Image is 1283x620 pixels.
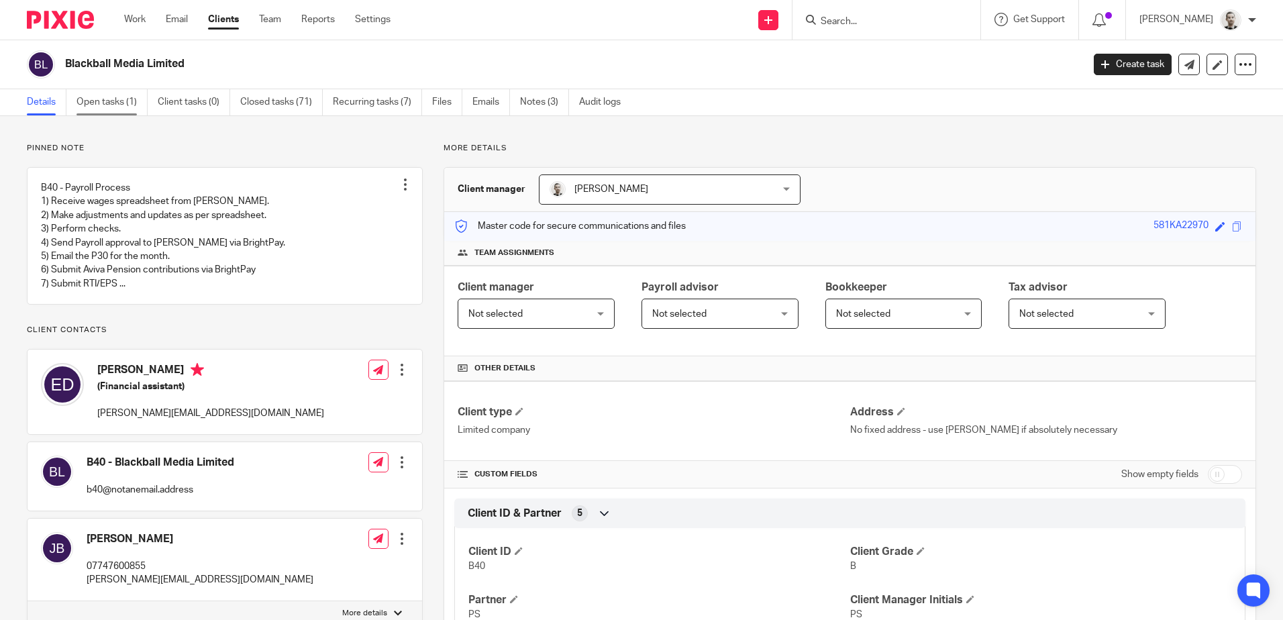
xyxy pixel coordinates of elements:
span: B40 [468,562,485,571]
span: PS [468,610,480,619]
p: More details [444,143,1256,154]
img: svg%3E [41,456,73,488]
span: Client manager [458,282,534,293]
p: Master code for secure communications and files [454,219,686,233]
p: No fixed address - use [PERSON_NAME] if absolutely necessary [850,423,1242,437]
i: Primary [191,363,204,376]
p: b40@notanemail.address [87,483,234,497]
a: Files [432,89,462,115]
span: Bookkeeper [825,282,887,293]
span: [PERSON_NAME] [574,185,648,194]
a: Clients [208,13,239,26]
span: Tax advisor [1009,282,1068,293]
h4: Partner [468,593,850,607]
p: 07747600855 [87,560,313,573]
p: [PERSON_NAME] [1139,13,1213,26]
a: Client tasks (0) [158,89,230,115]
span: Client ID & Partner [468,507,562,521]
p: Limited company [458,423,850,437]
span: B [850,562,856,571]
span: Not selected [836,309,890,319]
span: Other details [474,363,535,374]
img: Pixie [27,11,94,29]
span: 5 [577,507,582,520]
a: Settings [355,13,391,26]
img: PS.png [550,181,566,197]
a: Notes (3) [520,89,569,115]
a: Work [124,13,146,26]
h4: CUSTOM FIELDS [458,469,850,480]
a: Open tasks (1) [76,89,148,115]
img: svg%3E [27,50,55,79]
h4: Address [850,405,1242,419]
div: 581KA22970 [1153,219,1209,234]
p: Pinned note [27,143,423,154]
h4: Client Manager Initials [850,593,1231,607]
a: Email [166,13,188,26]
a: Create task [1094,54,1172,75]
span: Not selected [1019,309,1074,319]
p: [PERSON_NAME][EMAIL_ADDRESS][DOMAIN_NAME] [87,573,313,586]
a: Details [27,89,66,115]
h4: [PERSON_NAME] [97,363,324,380]
a: Recurring tasks (7) [333,89,422,115]
h5: (Financial assistant) [97,380,324,393]
a: Emails [472,89,510,115]
h3: Client manager [458,183,525,196]
span: Not selected [468,309,523,319]
span: PS [850,610,862,619]
a: Team [259,13,281,26]
a: Audit logs [579,89,631,115]
span: Payroll advisor [641,282,719,293]
p: Client contacts [27,325,423,335]
h4: B40 - Blackball Media Limited [87,456,234,470]
label: Show empty fields [1121,468,1198,481]
p: [PERSON_NAME][EMAIL_ADDRESS][DOMAIN_NAME] [97,407,324,420]
span: Not selected [652,309,707,319]
input: Search [819,16,940,28]
h4: Client type [458,405,850,419]
h4: Client Grade [850,545,1231,559]
span: Get Support [1013,15,1065,24]
img: PS.png [1220,9,1241,31]
h4: [PERSON_NAME] [87,532,313,546]
span: Team assignments [474,248,554,258]
h2: Blackball Media Limited [65,57,872,71]
p: More details [342,608,387,619]
a: Reports [301,13,335,26]
a: Closed tasks (71) [240,89,323,115]
img: svg%3E [41,532,73,564]
img: svg%3E [41,363,84,406]
h4: Client ID [468,545,850,559]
